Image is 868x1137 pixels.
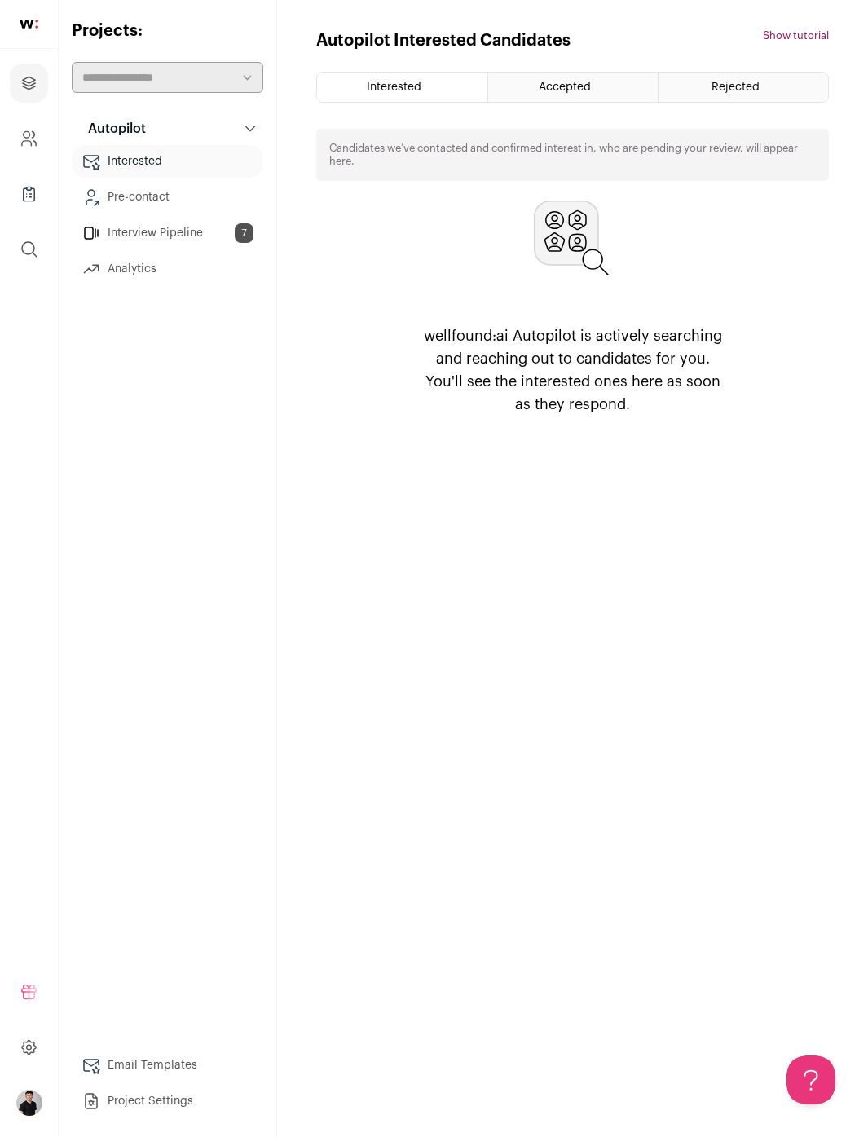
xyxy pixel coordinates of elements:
[367,82,421,93] span: Interested
[72,1049,263,1082] a: Email Templates
[659,73,828,102] a: Rejected
[16,1090,42,1116] button: Open dropdown
[72,145,263,178] a: Interested
[10,119,48,158] a: Company and ATS Settings
[10,64,48,103] a: Projects
[329,142,816,168] p: Candidates we’ve contacted and confirmed interest in, who are pending your review, will appear here.
[786,1055,835,1104] iframe: Help Scout Beacon - Open
[539,82,591,93] span: Accepted
[20,20,38,29] img: wellfound-shorthand-0d5821cbd27db2630d0214b213865d53afaa358527fdda9d0ea32b1df1b89c2c.svg
[712,82,760,93] span: Rejected
[235,223,253,243] span: 7
[488,73,658,102] a: Accepted
[316,29,571,52] h1: Autopilot Interested Candidates
[72,253,263,285] a: Analytics
[763,29,829,42] button: Show tutorial
[72,1085,263,1117] a: Project Settings
[72,217,263,249] a: Interview Pipeline7
[72,20,263,42] h2: Projects:
[78,119,146,139] p: Autopilot
[72,181,263,214] a: Pre-contact
[416,324,729,416] p: wellfound:ai Autopilot is actively searching and reaching out to candidates for you. You'll see t...
[10,174,48,214] a: Company Lists
[72,112,263,145] button: Autopilot
[16,1090,42,1116] img: 19277569-medium_jpg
